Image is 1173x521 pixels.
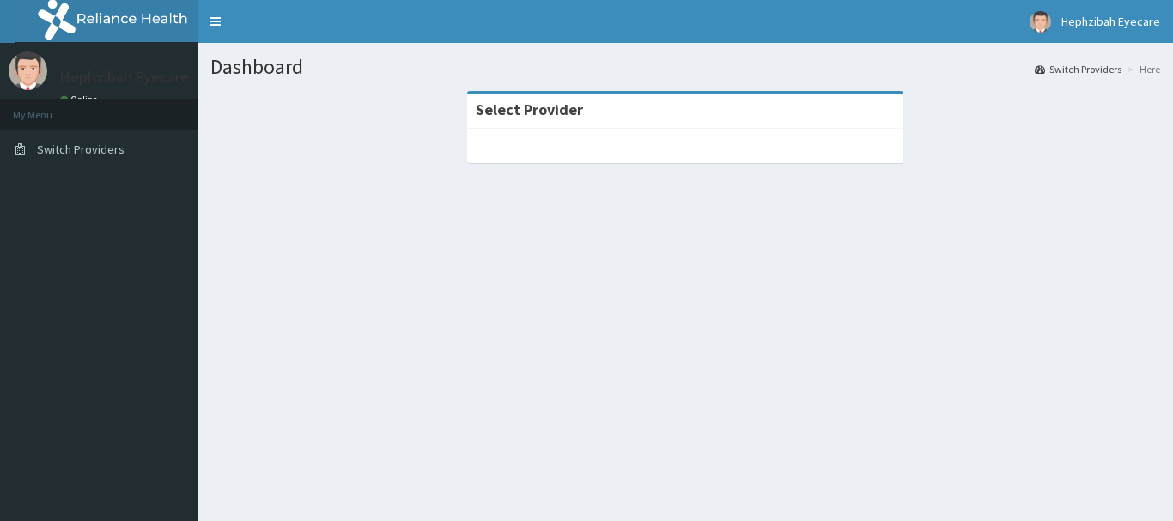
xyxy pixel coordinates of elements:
[476,100,583,119] strong: Select Provider
[60,70,189,85] p: Hephzibah Eyecare
[9,51,47,90] img: User Image
[210,56,1160,78] h1: Dashboard
[1030,11,1051,33] img: User Image
[1123,62,1160,76] li: Here
[60,94,101,106] a: Online
[1035,62,1121,76] a: Switch Providers
[37,142,125,157] span: Switch Providers
[1061,14,1160,29] span: Hephzibah Eyecare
